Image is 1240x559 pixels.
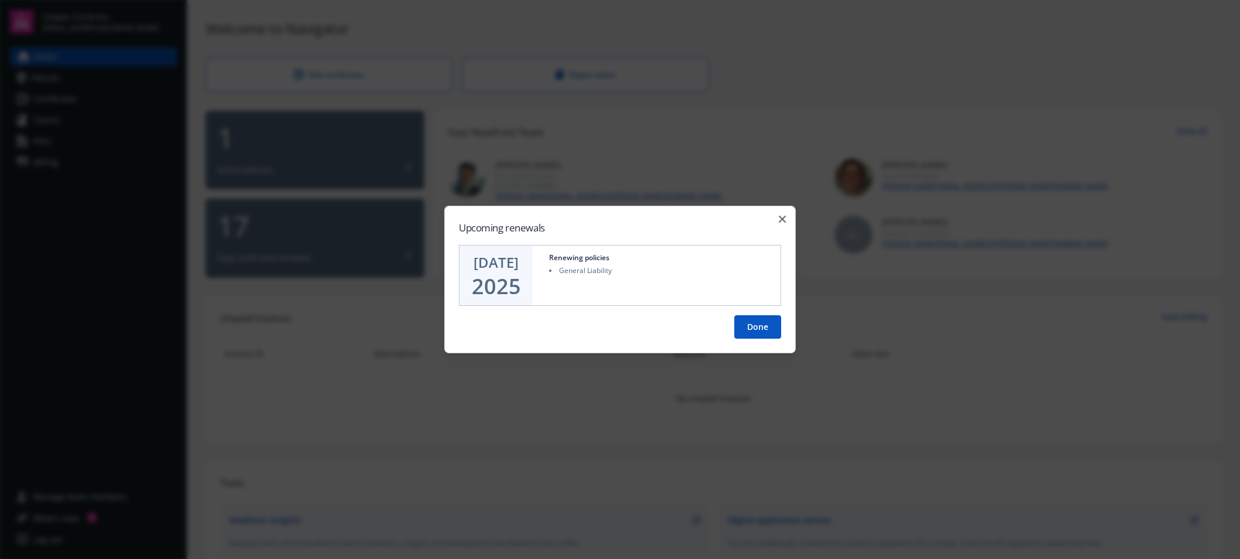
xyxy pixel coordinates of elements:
[734,315,781,339] button: Done
[473,253,519,272] div: [DATE]
[549,253,609,263] div: Renewing policies
[459,220,781,236] h2: Upcoming renewals
[549,265,774,275] li: General Liability
[472,275,521,298] div: 2025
